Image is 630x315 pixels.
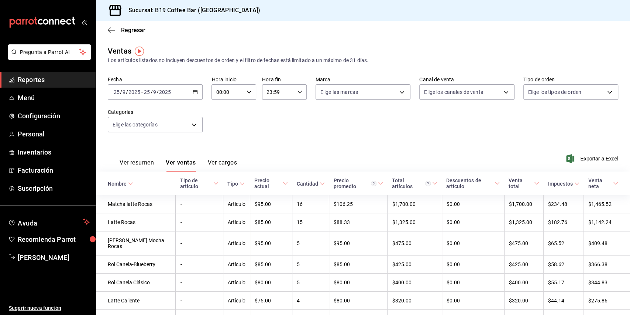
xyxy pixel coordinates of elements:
td: $1,325.00 [388,213,442,231]
div: navigation tabs [120,159,237,172]
span: Reportes [18,75,90,85]
td: 4 [292,292,329,310]
span: / [156,89,159,95]
td: $88.33 [329,213,388,231]
span: Precio actual [254,177,288,189]
td: $1,325.00 [504,213,543,231]
td: Latte Caliente [96,292,176,310]
span: Elige los canales de venta [424,88,483,96]
td: Artículo [223,255,250,274]
span: Regresar [121,27,145,34]
td: $75.00 [250,292,292,310]
td: - [176,231,223,255]
button: Regresar [108,27,145,34]
span: Venta total [509,177,539,189]
label: Categorías [108,109,203,115]
div: Total artículos [392,177,431,189]
td: $85.00 [250,255,292,274]
input: -- [122,89,126,95]
td: $234.48 [544,195,584,213]
td: $475.00 [504,231,543,255]
td: $182.76 [544,213,584,231]
td: 5 [292,231,329,255]
span: - [141,89,143,95]
div: Precio actual [254,177,281,189]
td: $80.00 [329,274,388,292]
input: -- [153,89,156,95]
td: $95.00 [329,231,388,255]
div: Tipo de artículo [180,177,212,189]
td: $106.25 [329,195,388,213]
button: open_drawer_menu [81,19,87,25]
div: Impuestos [548,181,573,187]
td: Artículo [223,213,250,231]
div: Ventas [108,45,131,57]
td: $1,142.24 [584,213,630,231]
span: [PERSON_NAME] [18,253,90,262]
td: $0.00 [442,274,504,292]
td: $1,465.52 [584,195,630,213]
button: Pregunta a Parrot AI [8,44,91,60]
td: $95.00 [250,231,292,255]
div: Cantidad [297,181,318,187]
label: Canal de venta [419,77,514,82]
span: Tipo de artículo [180,177,218,189]
label: Hora inicio [211,77,256,82]
td: Rol Canela-Blueberry [96,255,176,274]
td: Matcha latte Rocas [96,195,176,213]
span: Menú [18,93,90,103]
td: - [176,195,223,213]
td: 5 [292,274,329,292]
input: -- [113,89,120,95]
span: Configuración [18,111,90,121]
td: $275.86 [584,292,630,310]
td: $80.00 [329,292,388,310]
button: Ver ventas [166,159,196,172]
span: Venta neta [588,177,618,189]
td: $0.00 [442,231,504,255]
td: $344.83 [584,274,630,292]
td: $55.17 [544,274,584,292]
button: Exportar a Excel [568,154,618,163]
td: 16 [292,195,329,213]
td: $44.14 [544,292,584,310]
td: $425.00 [388,255,442,274]
label: Marca [316,77,410,82]
td: [PERSON_NAME] Mocha Rocas [96,231,176,255]
img: Tooltip marker [135,47,144,56]
span: Tipo [227,181,245,187]
label: Fecha [108,77,203,82]
td: - [176,292,223,310]
label: Tipo de orden [523,77,618,82]
td: $320.00 [504,292,543,310]
span: Nombre [108,181,133,187]
td: - [176,213,223,231]
div: Los artículos listados no incluyen descuentos de orden y el filtro de fechas está limitado a un m... [108,57,618,64]
td: $475.00 [388,231,442,255]
td: $0.00 [442,195,504,213]
span: Total artículos [392,177,437,189]
span: Ayuda [18,217,80,226]
label: Hora fin [262,77,307,82]
a: Pregunta a Parrot AI [5,54,91,61]
td: $65.52 [544,231,584,255]
span: Cantidad [297,181,325,187]
span: Facturación [18,165,90,175]
td: $409.48 [584,231,630,255]
span: Recomienda Parrot [18,234,90,244]
input: ---- [128,89,141,95]
div: Nombre [108,181,127,187]
td: $0.00 [442,255,504,274]
td: $0.00 [442,213,504,231]
div: Precio promedio [334,177,376,189]
span: Elige las marcas [320,88,358,96]
td: $400.00 [504,274,543,292]
td: Artículo [223,195,250,213]
span: / [120,89,122,95]
td: $366.38 [584,255,630,274]
td: $425.00 [504,255,543,274]
td: Rol Canela Clásico [96,274,176,292]
button: Ver cargos [208,159,237,172]
svg: El total artículos considera cambios de precios en los artículos así como costos adicionales por ... [425,181,431,186]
